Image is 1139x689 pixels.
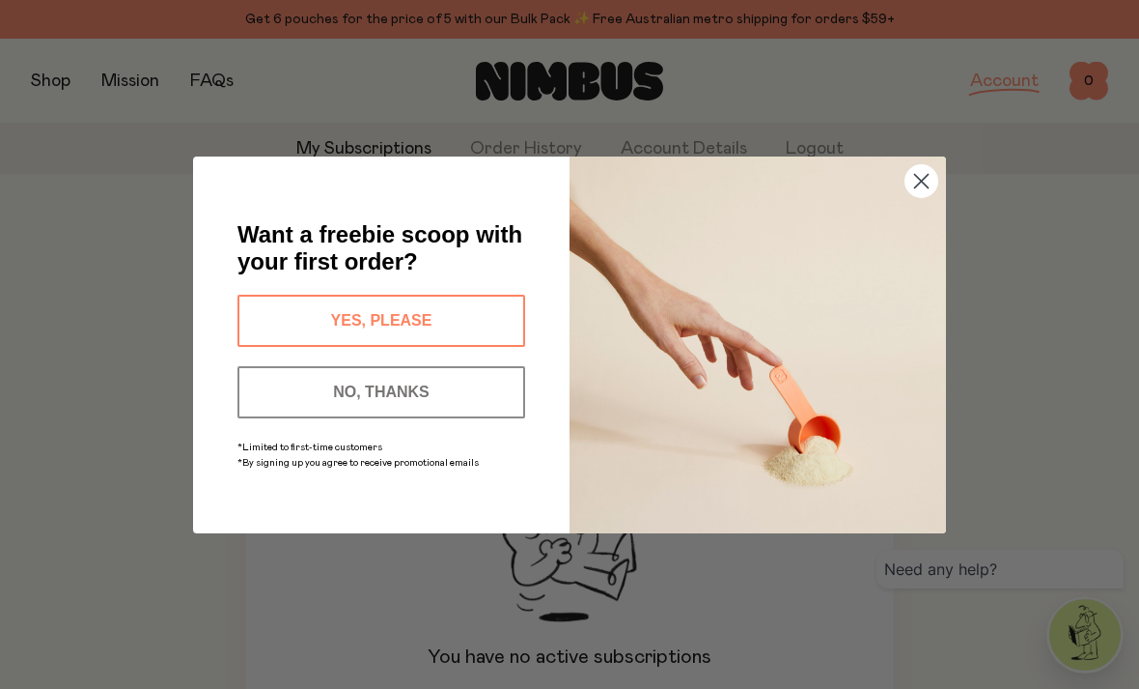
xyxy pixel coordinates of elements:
[237,458,479,468] span: *By signing up you agree to receive promotional emails
[237,221,522,274] span: Want a freebie scoop with your first order?
[237,366,525,418] button: NO, THANKS
[237,295,525,347] button: YES, PLEASE
[904,164,938,198] button: Close dialog
[569,157,946,533] img: c0d45117-8e62-4a02-9742-374a5db49d45.jpeg
[237,443,382,452] span: *Limited to first-time customers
